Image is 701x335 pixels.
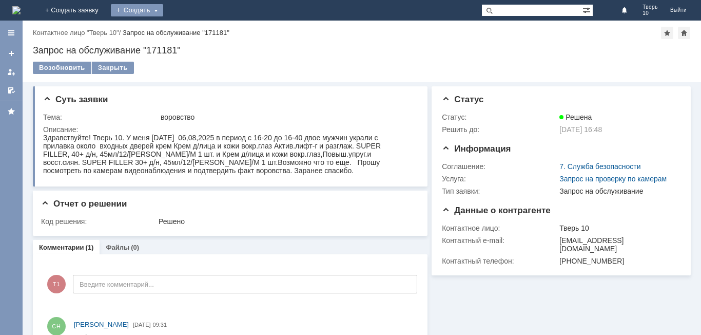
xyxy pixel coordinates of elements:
[133,322,151,328] span: [DATE]
[12,6,21,14] img: logo
[582,5,593,14] span: Расширенный поиск
[559,125,602,134] span: [DATE] 16:48
[41,217,157,226] div: Код решения:
[43,113,159,121] div: Тема:
[642,4,658,10] span: Тверь
[3,82,20,99] a: Мои согласования
[559,162,640,171] a: 7. Служба безопасности
[559,187,676,195] div: Запрос на обслуживание
[106,244,129,251] a: Файлы
[442,236,557,245] div: Контактный e-mail:
[33,45,691,55] div: Запрос на обслуживание "171181"
[131,244,139,251] div: (0)
[74,321,129,328] span: [PERSON_NAME]
[3,64,20,80] a: Мои заявки
[442,175,557,183] div: Услуга:
[559,236,676,253] div: [EMAIL_ADDRESS][DOMAIN_NAME]
[86,244,94,251] div: (1)
[442,187,557,195] div: Тип заявки:
[442,113,557,121] div: Статус:
[74,320,129,330] a: [PERSON_NAME]
[43,95,108,104] span: Суть заявки
[559,257,676,265] div: [PHONE_NUMBER]
[678,27,690,39] div: Сделать домашней страницей
[41,199,127,209] span: Отчет о решении
[442,206,551,215] span: Данные о контрагенте
[559,224,676,232] div: Тверь 10
[153,322,167,328] span: 09:31
[442,257,557,265] div: Контактный телефон:
[111,4,163,16] div: Создать
[12,6,21,14] a: Перейти на домашнюю страницу
[442,224,557,232] div: Контактное лицо:
[442,125,557,134] div: Решить до:
[39,244,84,251] a: Комментарии
[123,29,229,36] div: Запрос на обслуживание "171181"
[642,10,658,16] span: 10
[442,144,511,154] span: Информация
[442,162,557,171] div: Соглашение:
[47,275,66,293] span: Т1
[159,217,414,226] div: Решено
[33,29,123,36] div: /
[661,27,673,39] div: Добавить в избранное
[3,45,20,62] a: Создать заявку
[33,29,119,36] a: Контактное лицо "Тверь 10"
[442,95,483,104] span: Статус
[559,175,667,183] a: Запрос на проверку по камерам
[161,113,414,121] div: воровство
[559,113,592,121] span: Решена
[43,125,416,134] div: Описание:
